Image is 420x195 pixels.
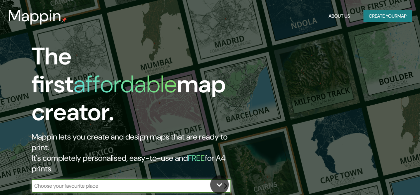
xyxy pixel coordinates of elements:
[32,43,242,132] h1: The first map creator.
[326,10,353,22] button: About Us
[8,7,62,25] h3: Mappin
[188,153,205,163] h5: FREE
[363,10,412,22] button: Create yourmap
[73,69,177,100] h1: affordable
[62,17,67,23] img: mappin-pin
[32,182,218,190] input: Choose your favourite place
[32,132,242,174] h2: Mappin lets you create and design maps that are ready to print. It's completely personalised, eas...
